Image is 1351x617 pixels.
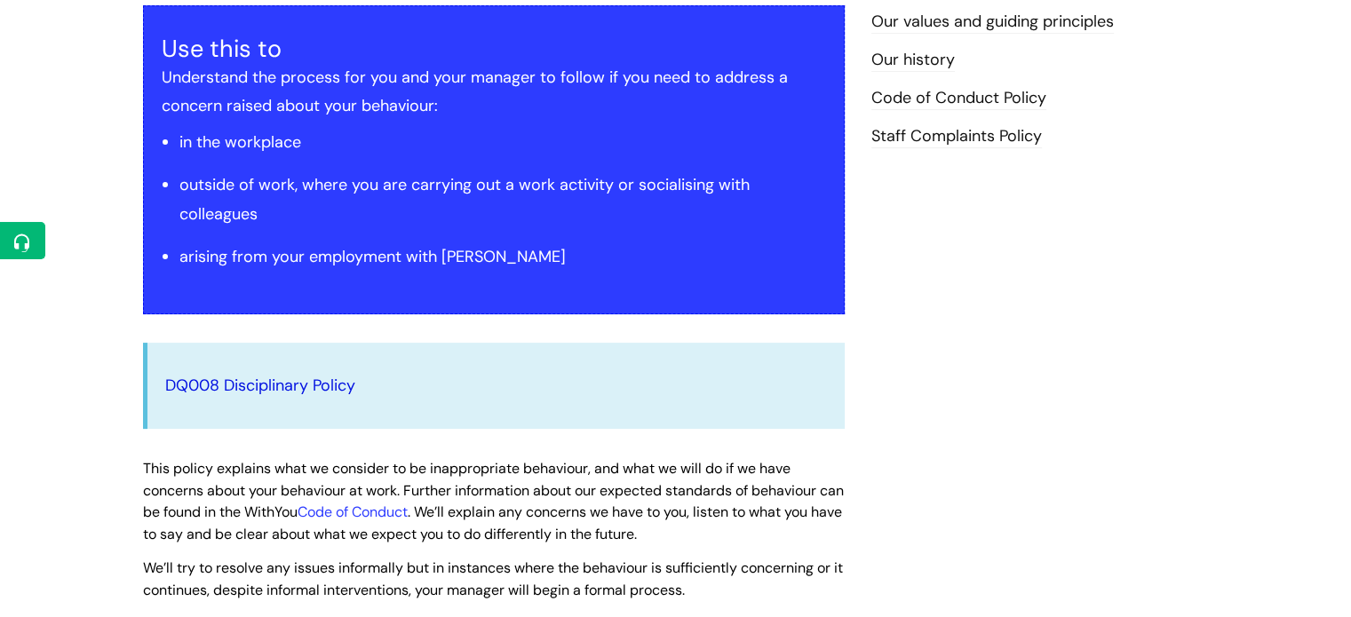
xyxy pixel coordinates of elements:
[143,459,844,543] span: This policy explains what we consider to be inappropriate behaviour, and what we will do if we ha...
[143,558,843,599] span: We’ll try to resolve any issues informally but in instances where the behaviour is sufficiently c...
[162,35,826,63] h3: Use this to
[871,87,1046,110] a: Code of Conduct Policy
[179,128,826,156] li: in the workplace
[298,502,408,521] a: Code of Conduct
[162,63,826,121] p: Understand the process for you and your manager to follow if you need to address a concern raised...
[871,11,1114,34] a: Our values and guiding principles
[179,170,826,228] li: outside of work, where you are carrying out a work activity or socialising with colleagues
[179,242,826,271] li: arising from your employment with [PERSON_NAME]
[165,375,355,396] a: DQ008 Disciplinary Policy
[871,125,1042,148] a: Staff Complaints Policy
[871,49,955,72] a: Our history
